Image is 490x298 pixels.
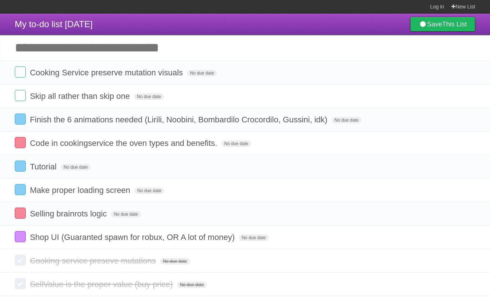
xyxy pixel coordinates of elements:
[221,140,251,147] span: No due date
[15,19,93,29] span: My to-do list [DATE]
[15,231,26,242] label: Done
[15,161,26,172] label: Done
[15,208,26,219] label: Done
[30,68,185,77] span: Cooking Service preserve mutation visuals
[15,137,26,148] label: Done
[332,117,362,123] span: No due date
[160,258,190,265] span: No due date
[410,17,475,32] a: SaveThis List
[30,256,158,265] span: Cooking service preseve mutations
[30,280,175,289] span: SellValue is the proper value (buy price)
[177,281,207,288] span: No due date
[61,164,91,170] span: No due date
[442,21,467,28] b: This List
[15,114,26,125] label: Done
[30,209,109,218] span: Selling brainrots logic
[30,233,236,242] span: Shop UI (Guaranted spawn for robux, OR A lot of money)
[15,184,26,195] label: Done
[187,70,217,76] span: No due date
[134,93,164,100] span: No due date
[134,187,164,194] span: No due date
[30,139,219,148] span: Code in cookingservice the oven types and benefits.
[30,162,59,171] span: Tutorial
[30,186,132,195] span: Make proper loading screen
[15,67,26,78] label: Done
[111,211,141,218] span: No due date
[15,255,26,266] label: Done
[15,278,26,289] label: Done
[30,91,132,101] span: Skip all rather than skip one
[30,115,329,124] span: Finish the 6 animations needed (Lirili, Noobini, Bombardilo Crocordilo, Gussini, idk)
[239,234,269,241] span: No due date
[15,90,26,101] label: Done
